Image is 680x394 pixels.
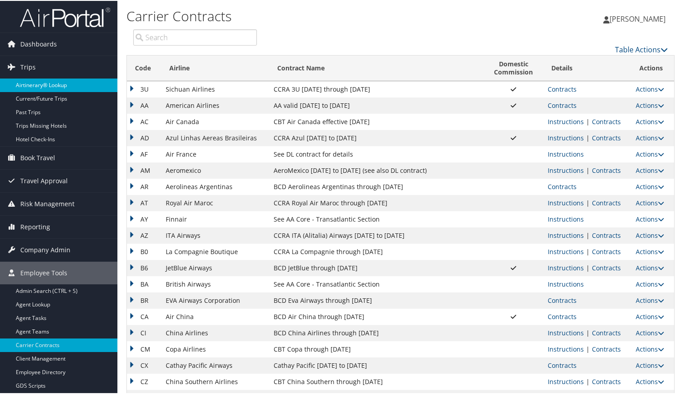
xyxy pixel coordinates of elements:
[161,194,269,210] td: Royal Air Maroc
[127,210,161,227] td: AY
[127,145,161,162] td: AF
[161,129,269,145] td: Azul Linhas Aereas Brasileiras
[548,230,584,239] a: View Ticketing Instructions
[592,198,621,206] a: View Contracts
[584,116,592,125] span: |
[548,311,577,320] a: View Contracts
[615,44,668,54] a: Table Actions
[20,261,67,283] span: Employee Tools
[161,210,269,227] td: Finnair
[584,165,592,174] span: |
[161,357,269,373] td: Cathay Pacific Airways
[636,84,664,93] a: Actions
[161,373,269,389] td: China Southern Airlines
[584,263,592,271] span: |
[161,292,269,308] td: EVA Airways Corporation
[20,146,55,168] span: Book Travel
[592,133,621,141] a: View Contracts
[269,210,484,227] td: See AA Core - Transatlantic Section
[269,275,484,292] td: See AA Core - Transatlantic Section
[584,328,592,336] span: |
[548,295,577,304] a: View Contracts
[269,162,484,178] td: AeroMexico [DATE] to [DATE] (see also DL contract)
[548,149,584,158] a: View Ticketing Instructions
[543,55,632,80] th: Details: activate to sort column ascending
[592,230,621,239] a: View Contracts
[592,165,621,174] a: View Contracts
[127,324,161,340] td: CI
[20,215,50,237] span: Reporting
[636,230,664,239] a: Actions
[636,198,664,206] a: Actions
[161,55,269,80] th: Airline: activate to sort column ascending
[269,80,484,97] td: CCRA 3U [DATE] through [DATE]
[127,55,161,80] th: Code: activate to sort column descending
[631,55,674,80] th: Actions
[636,279,664,287] a: Actions
[161,308,269,324] td: Air China
[269,308,484,324] td: BCD Air China through [DATE]
[127,194,161,210] td: AT
[636,116,664,125] a: Actions
[548,100,577,109] a: View Contracts
[127,129,161,145] td: AD
[636,311,664,320] a: Actions
[548,84,577,93] a: View Contracts
[269,357,484,373] td: Cathay Pacific [DATE] to [DATE]
[636,100,664,109] a: Actions
[584,133,592,141] span: |
[636,181,664,190] a: Actions
[127,373,161,389] td: CZ
[548,360,577,369] a: View Contracts
[636,246,664,255] a: Actions
[269,340,484,357] td: CBT Copa through [DATE]
[636,263,664,271] a: Actions
[269,55,484,80] th: Contract Name: activate to sort column ascending
[20,192,75,214] span: Risk Management
[584,376,592,385] span: |
[269,243,484,259] td: CCRA La Compagnie through [DATE]
[548,328,584,336] a: View Ticketing Instructions
[548,376,584,385] a: View Ticketing Instructions
[127,178,161,194] td: AR
[592,376,621,385] a: View Contracts
[592,246,621,255] a: View Contracts
[161,227,269,243] td: ITA Airways
[584,246,592,255] span: |
[133,28,257,45] input: Search
[636,133,664,141] a: Actions
[548,181,577,190] a: View Contracts
[127,113,161,129] td: AC
[636,295,664,304] a: Actions
[161,324,269,340] td: China Airlines
[127,97,161,113] td: AA
[636,376,664,385] a: Actions
[548,246,584,255] a: View Ticketing Instructions
[127,243,161,259] td: B0
[636,214,664,222] a: Actions
[548,116,584,125] a: View Ticketing Instructions
[610,13,666,23] span: [PERSON_NAME]
[636,344,664,352] a: Actions
[592,116,621,125] a: View Contracts
[126,6,492,25] h1: Carrier Contracts
[161,178,269,194] td: Aerolineas Argentinas
[269,113,484,129] td: CBT Air Canada effective [DATE]
[127,275,161,292] td: BA
[161,145,269,162] td: Air France
[548,344,584,352] a: View Ticketing Instructions
[127,292,161,308] td: BR
[269,178,484,194] td: BCD Aerolineas Argentinas through [DATE]
[127,357,161,373] td: CX
[269,194,484,210] td: CCRA Royal Air Maroc through [DATE]
[127,162,161,178] td: AM
[548,165,584,174] a: View Ticketing Instructions
[127,340,161,357] td: CM
[20,238,70,260] span: Company Admin
[161,97,269,113] td: American Airlines
[636,149,664,158] a: Actions
[269,292,484,308] td: BCD Eva Airways through [DATE]
[161,162,269,178] td: Aeromexico
[127,227,161,243] td: AZ
[161,340,269,357] td: Copa Airlines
